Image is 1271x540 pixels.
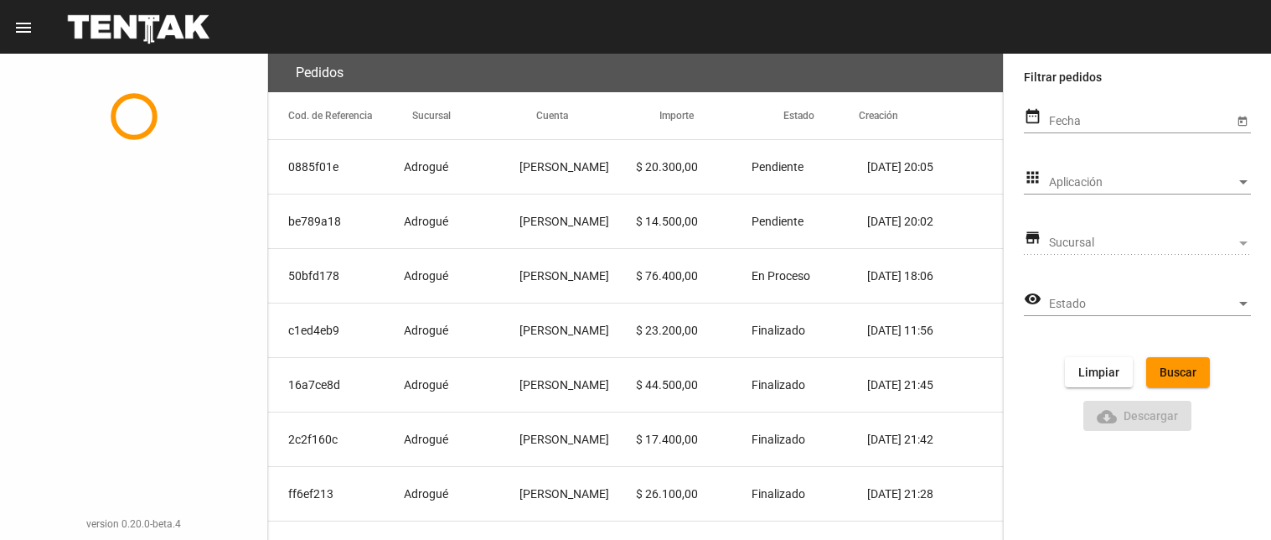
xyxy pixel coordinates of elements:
[296,61,344,85] h3: Pedidos
[752,322,805,339] span: Finalizado
[519,140,635,194] mat-cell: [PERSON_NAME]
[1049,115,1233,128] input: Fecha
[268,304,404,357] mat-cell: c1ed4eb9
[1049,236,1236,250] span: Sucursal
[1146,357,1210,387] button: Buscar
[1065,357,1133,387] button: Limpiar
[659,92,783,139] mat-header-cell: Importe
[867,140,1003,194] mat-cell: [DATE] 20:05
[752,267,810,284] span: En Proceso
[867,249,1003,303] mat-cell: [DATE] 18:06
[268,195,404,248] mat-cell: be789a18
[636,195,752,248] mat-cell: $ 14.500,00
[1078,366,1119,379] span: Limpiar
[519,467,635,521] mat-cell: [PERSON_NAME]
[404,431,448,448] span: Adrogué
[636,140,752,194] mat-cell: $ 20.300,00
[867,467,1003,521] mat-cell: [DATE] 21:28
[867,358,1003,412] mat-cell: [DATE] 21:45
[636,467,752,521] mat-cell: $ 26.100,00
[404,322,448,339] span: Adrogué
[412,92,536,139] mat-header-cell: Sucursal
[268,140,404,194] mat-cell: 0885f01e
[404,267,448,284] span: Adrogué
[1049,298,1236,311] span: Estado
[752,158,803,175] span: Pendiente
[867,413,1003,466] mat-cell: [DATE] 21:42
[1024,67,1251,87] label: Filtrar pedidos
[636,249,752,303] mat-cell: $ 76.400,00
[636,358,752,412] mat-cell: $ 44.500,00
[752,376,805,393] span: Finalizado
[404,485,448,502] span: Adrogué
[867,304,1003,357] mat-cell: [DATE] 11:56
[636,304,752,357] mat-cell: $ 23.200,00
[752,431,805,448] span: Finalizado
[404,158,448,175] span: Adrogué
[1160,366,1196,379] span: Buscar
[1024,289,1041,309] mat-icon: visibility
[1024,168,1041,188] mat-icon: apps
[519,195,635,248] mat-cell: [PERSON_NAME]
[519,413,635,466] mat-cell: [PERSON_NAME]
[519,358,635,412] mat-cell: [PERSON_NAME]
[268,413,404,466] mat-cell: 2c2f160c
[404,376,448,393] span: Adrogué
[783,92,859,139] mat-header-cell: Estado
[268,92,412,139] mat-header-cell: Cod. de Referencia
[13,516,254,532] div: version 0.20.0-beta.4
[268,54,1003,92] flou-section-header: Pedidos
[752,485,805,502] span: Finalizado
[536,92,660,139] mat-header-cell: Cuenta
[1049,298,1251,311] mat-select: Estado
[1024,228,1041,248] mat-icon: store
[1083,401,1192,431] button: Descargar ReporteDescargar
[636,413,752,466] mat-cell: $ 17.400,00
[1097,409,1179,423] span: Descargar
[1233,112,1251,129] button: Open calendar
[752,213,803,230] span: Pendiente
[268,358,404,412] mat-cell: 16a7ce8d
[867,195,1003,248] mat-cell: [DATE] 20:02
[268,249,404,303] mat-cell: 50bfd178
[268,467,404,521] mat-cell: ff6ef213
[13,18,34,38] mat-icon: menu
[519,304,635,357] mat-cell: [PERSON_NAME]
[404,213,448,230] span: Adrogué
[519,249,635,303] mat-cell: [PERSON_NAME]
[1049,236,1251,250] mat-select: Sucursal
[1097,407,1117,427] mat-icon: Descargar Reporte
[1049,176,1236,190] span: Aplicación
[859,92,1003,139] mat-header-cell: Creación
[1049,176,1251,190] mat-select: Aplicación
[1024,106,1041,127] mat-icon: date_range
